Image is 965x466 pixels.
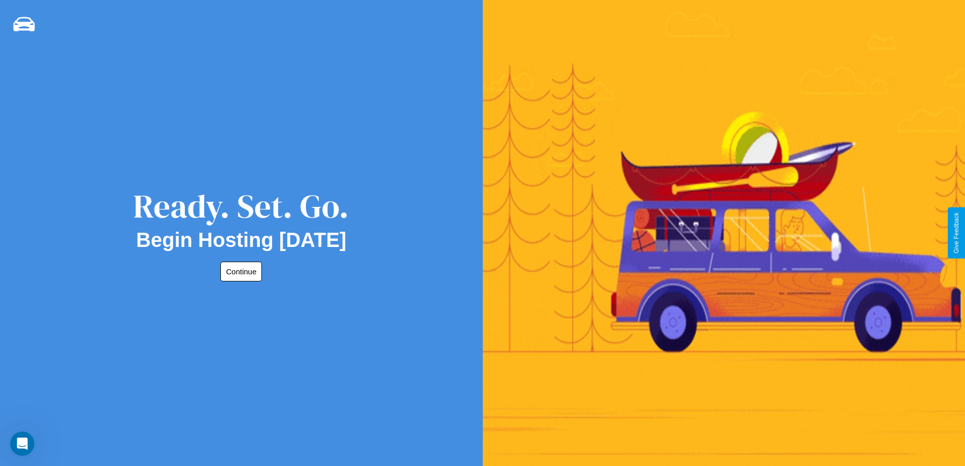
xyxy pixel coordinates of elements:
div: Give Feedback [953,212,960,254]
iframe: Intercom live chat [10,432,34,456]
button: Continue [220,262,262,281]
h2: Begin Hosting [DATE] [136,229,346,252]
div: Ready. Set. Go. [133,184,349,229]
